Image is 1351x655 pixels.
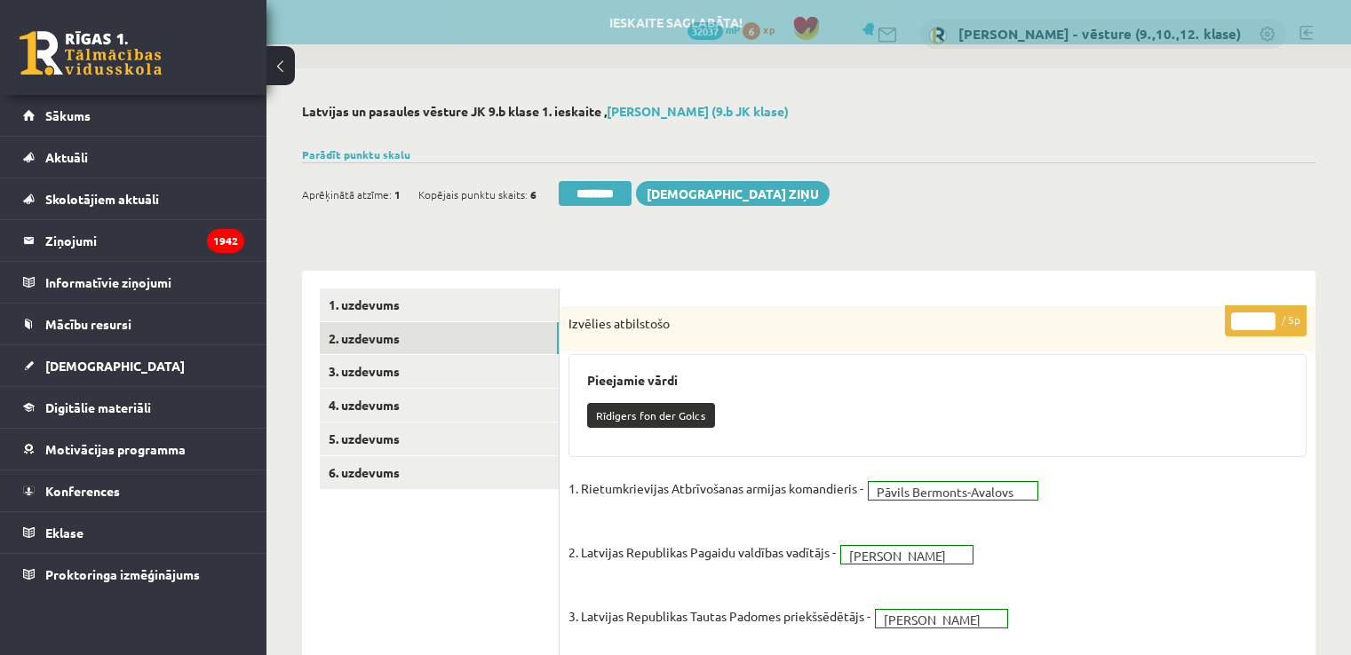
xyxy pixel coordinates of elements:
span: Pāvils Bermonts-Avalovs [877,483,1013,501]
a: Proktoringa izmēģinājums [23,554,244,595]
h3: Pieejamie vārdi [587,373,1288,388]
a: Sākums [23,95,244,136]
legend: Ziņojumi [45,220,244,261]
a: 5. uzdevums [320,422,559,455]
a: 3. uzdevums [320,355,559,388]
span: Kopējais punktu skaits: [418,181,528,208]
a: 1. uzdevums [320,288,559,321]
a: Mācību resursi [23,304,244,344]
span: 1 [394,181,401,208]
span: Sākums [45,107,91,123]
a: 4. uzdevums [320,389,559,422]
a: Parādīt punktu skalu [302,147,410,162]
a: 6. uzdevums [320,456,559,489]
a: Digitālie materiāli [23,387,244,428]
legend: Informatīvie ziņojumi [45,262,244,303]
a: [PERSON_NAME] [841,546,973,564]
a: Aktuāli [23,137,244,178]
a: [PERSON_NAME] (9.b JK klase) [607,103,789,119]
span: [PERSON_NAME] [849,547,949,564]
a: [DEMOGRAPHIC_DATA] ziņu [636,181,830,206]
a: Pāvils Bermonts-Avalovs [869,482,1037,500]
span: 6 [530,181,536,208]
a: Motivācijas programma [23,429,244,470]
span: [PERSON_NAME] [884,611,983,628]
a: [PERSON_NAME] [876,610,1007,627]
a: Eklase [23,512,244,553]
span: Digitālie materiāli [45,399,151,415]
p: Izvēlies atbilstošo [568,315,1218,333]
h2: Latvijas un pasaules vēsture JK 9.b klase 1. ieskaite , [302,104,1315,119]
span: Eklase [45,525,83,541]
span: Proktoringa izmēģinājums [45,566,200,582]
a: Ziņojumi1942 [23,220,244,261]
p: 3. Latvijas Republikas Tautas Padomes priekšsēdētājs - [568,576,870,629]
p: Rīdigers fon der Golcs [587,403,715,428]
span: Konferences [45,483,120,499]
span: Aprēķinātā atzīme: [302,181,392,208]
a: [DEMOGRAPHIC_DATA] [23,345,244,386]
span: [DEMOGRAPHIC_DATA] [45,358,185,374]
span: Motivācijas programma [45,441,186,457]
i: 1942 [207,229,244,253]
span: Aktuāli [45,149,88,165]
a: 2. uzdevums [320,322,559,355]
a: Skolotājiem aktuāli [23,178,244,219]
a: Informatīvie ziņojumi [23,262,244,303]
span: Mācību resursi [45,316,131,332]
p: 2. Latvijas Republikas Pagaidu valdības vadītājs - [568,512,836,565]
span: Skolotājiem aktuāli [45,191,159,207]
p: / 5p [1225,305,1307,336]
p: 1. Rietumkrievijas Atbrīvošanas armijas komandieris - [568,475,863,501]
a: Konferences [23,470,244,511]
a: Rīgas 1. Tālmācības vidusskola [20,31,162,75]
